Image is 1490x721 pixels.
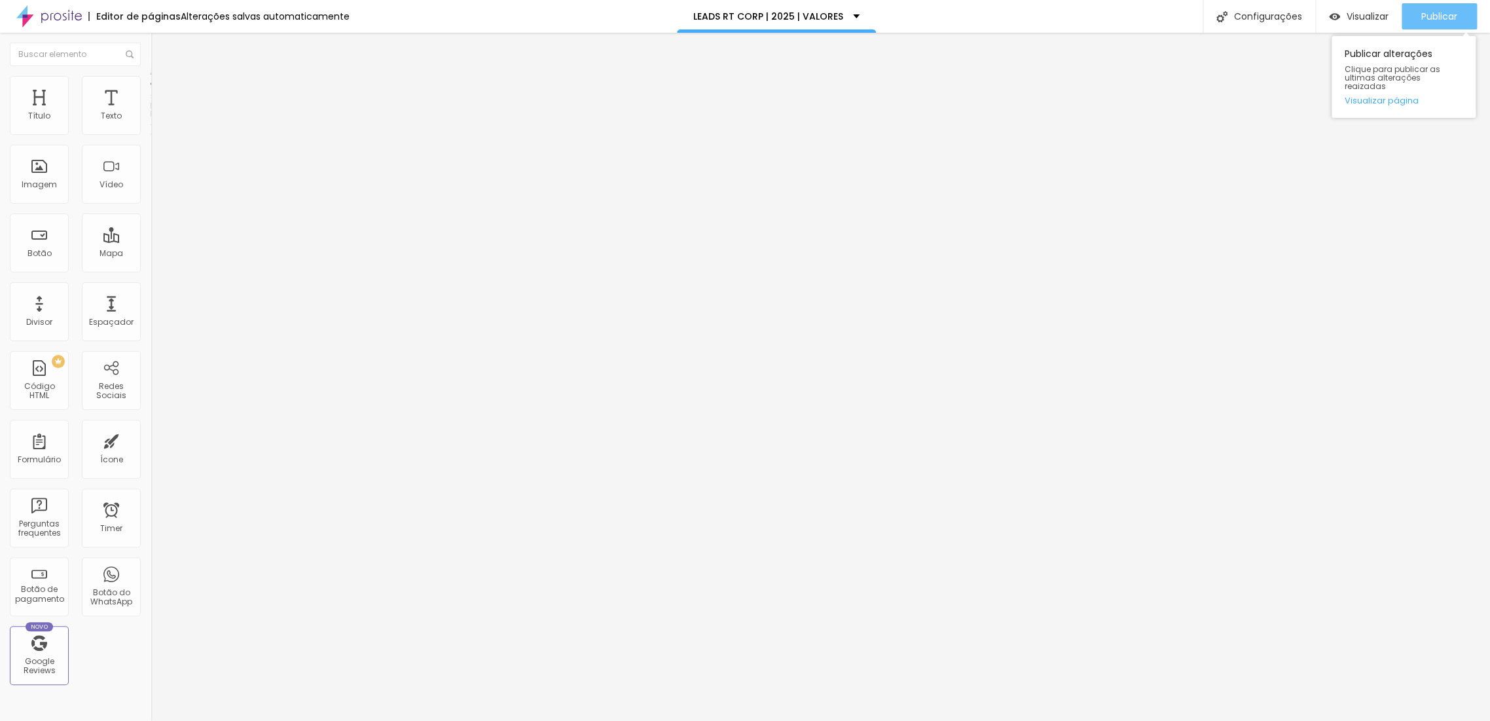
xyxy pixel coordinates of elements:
div: Perguntas frequentes [13,519,65,538]
span: Visualizar [1347,11,1389,22]
div: Google Reviews [13,657,65,676]
button: Visualizar [1316,3,1402,29]
div: Divisor [26,318,52,327]
div: Código HTML [13,382,65,401]
div: Botão [27,249,52,258]
div: Timer [100,524,122,533]
div: Publicar alterações [1332,36,1476,118]
img: Icone [126,50,134,58]
button: Publicar [1402,3,1477,29]
div: Novo [26,622,54,631]
div: Espaçador [89,318,134,327]
div: Título [28,111,50,120]
p: LEADS RT CORP | 2025 | VALORES [693,12,843,21]
div: Formulário [18,455,61,464]
div: Imagem [22,180,57,189]
img: view-1.svg [1329,11,1340,22]
img: Icone [1216,11,1227,22]
div: Botão do WhatsApp [85,588,137,607]
input: Buscar elemento [10,43,141,66]
div: Editor de páginas [88,12,181,21]
a: Visualizar página [1345,96,1463,105]
div: Ícone [100,455,123,464]
div: Texto [101,111,122,120]
div: Redes Sociais [85,382,137,401]
span: Publicar [1421,11,1457,22]
div: Mapa [100,249,123,258]
span: Clique para publicar as ultimas alterações reaizadas [1345,65,1463,91]
iframe: Editor [151,33,1490,721]
div: Botão de pagamento [13,585,65,604]
div: Vídeo [100,180,123,189]
div: Alterações salvas automaticamente [181,12,350,21]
